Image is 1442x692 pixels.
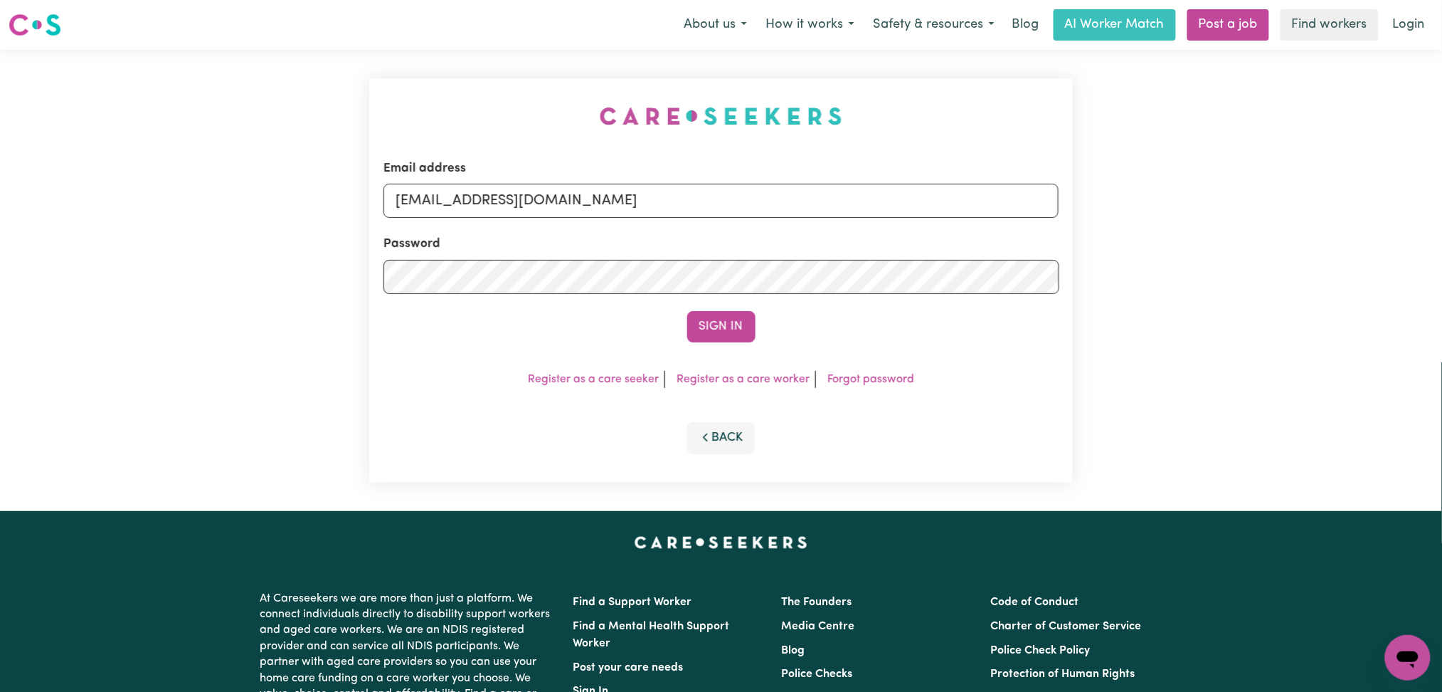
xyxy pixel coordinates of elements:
a: Find a Support Worker [573,597,692,608]
a: Careseekers logo [9,9,61,41]
iframe: Button to launch messaging window [1385,635,1431,681]
a: Find a Mental Health Support Worker [573,621,730,649]
a: Register as a care seeker [528,374,659,385]
a: Charter of Customer Service [990,621,1141,632]
button: Sign In [687,311,756,342]
a: Login [1384,9,1433,41]
input: Email address [383,184,1059,218]
a: Code of Conduct [990,597,1078,608]
a: Media Centre [782,621,855,632]
a: Blog [782,645,805,656]
button: How it works [756,10,864,40]
a: Protection of Human Rights [990,669,1135,680]
a: The Founders [782,597,852,608]
label: Email address [383,159,466,178]
a: Post your care needs [573,662,684,673]
a: Police Checks [782,669,853,680]
a: Police Check Policy [990,645,1090,656]
a: Post a job [1187,9,1269,41]
a: Careseekers home page [635,537,807,548]
button: Safety & resources [864,10,1004,40]
a: Forgot password [827,374,914,385]
label: Password [383,235,440,253]
button: Back [687,422,756,454]
a: Find workers [1281,9,1379,41]
a: Register as a care worker [677,374,810,385]
img: Careseekers logo [9,12,61,38]
a: Blog [1004,9,1048,41]
a: AI Worker Match [1054,9,1176,41]
button: About us [674,10,756,40]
